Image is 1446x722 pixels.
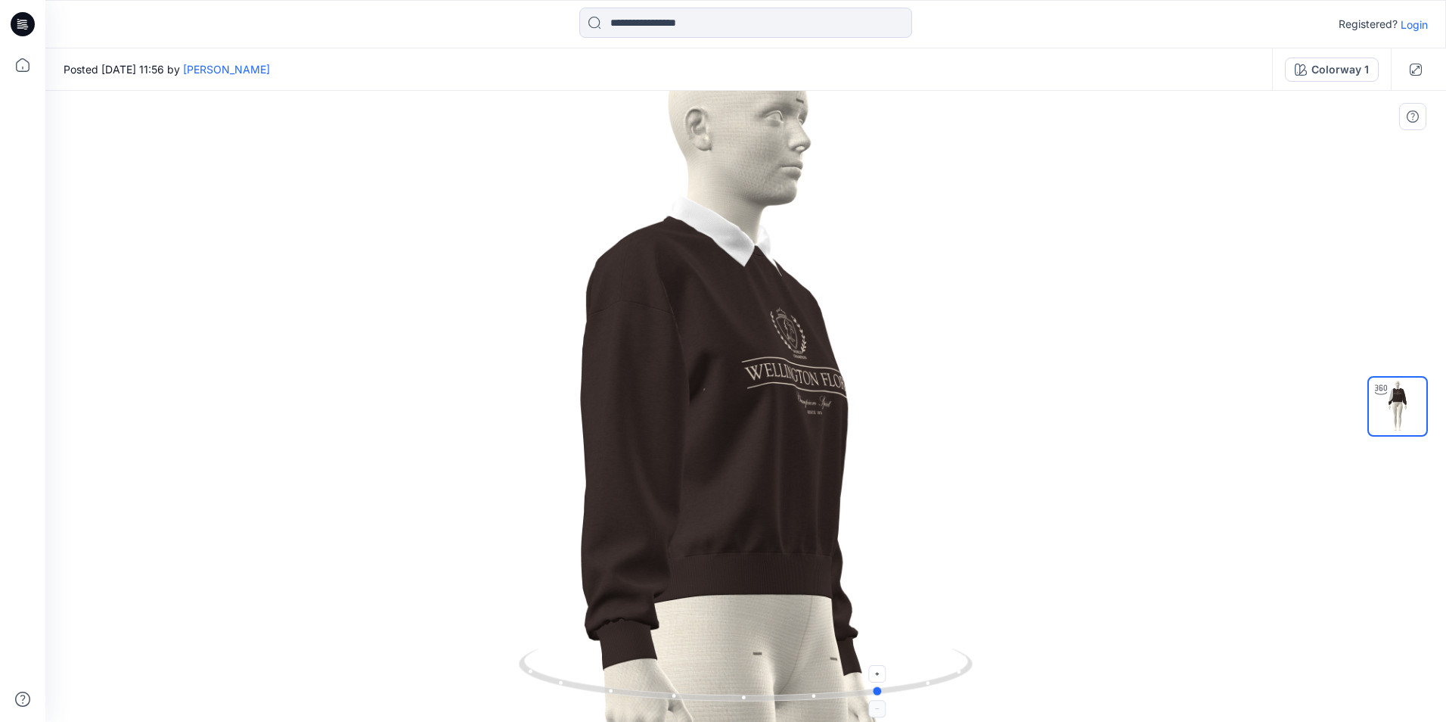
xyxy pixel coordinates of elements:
button: Colorway 1 [1285,58,1379,82]
a: [PERSON_NAME] [183,63,270,76]
img: Arşiv [1369,378,1426,435]
span: Posted [DATE] 11:56 by [64,61,270,77]
div: Colorway 1 [1311,61,1369,78]
p: Registered? [1339,15,1398,33]
p: Login [1401,17,1428,33]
